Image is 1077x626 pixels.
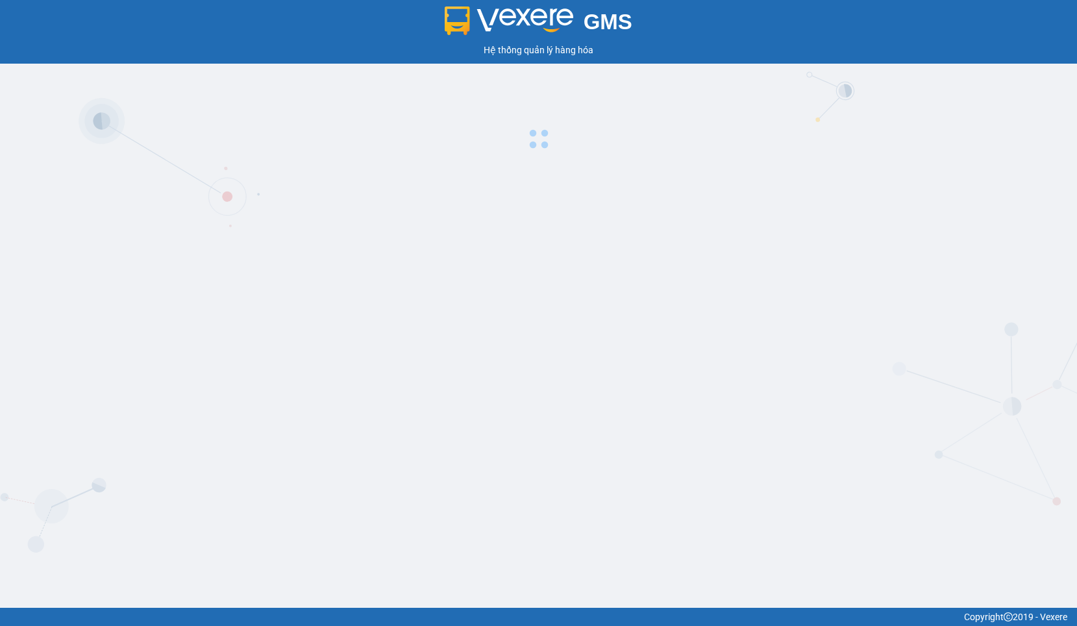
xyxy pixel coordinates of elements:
[445,6,573,35] img: logo 2
[3,43,1074,57] div: Hệ thống quản lý hàng hóa
[10,610,1067,624] div: Copyright 2019 - Vexere
[445,19,632,30] a: GMS
[584,10,632,34] span: GMS
[1004,612,1013,621] span: copyright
